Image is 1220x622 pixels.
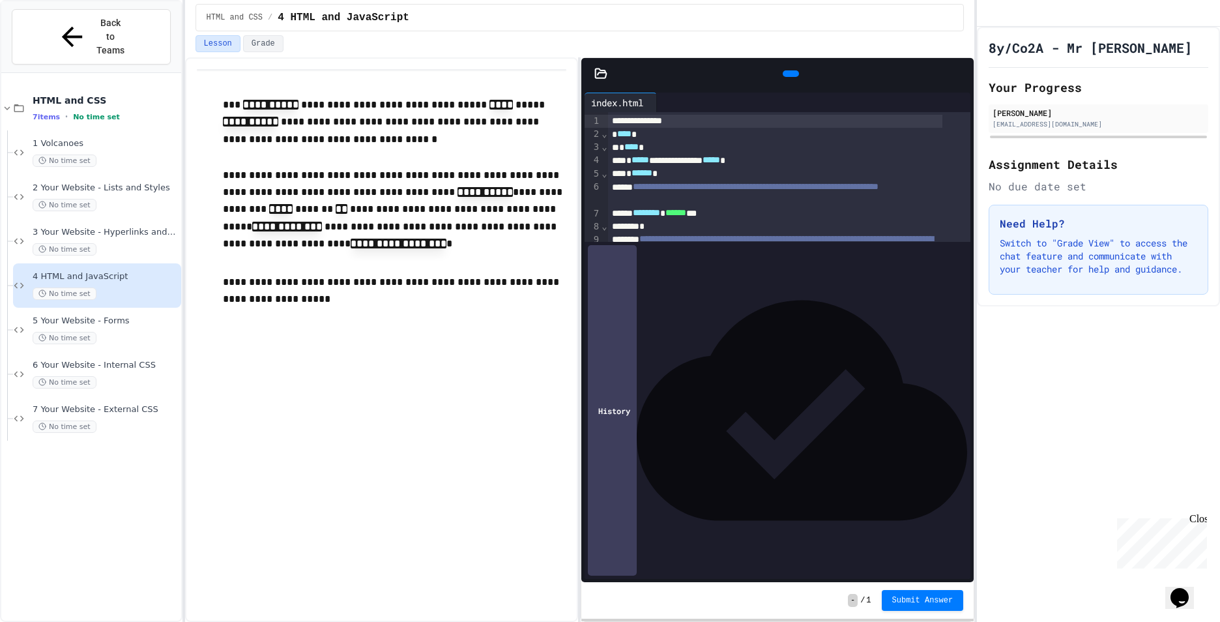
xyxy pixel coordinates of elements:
[33,376,96,389] span: No time set
[989,179,1208,194] div: No due date set
[993,119,1204,129] div: [EMAIL_ADDRESS][DOMAIN_NAME]
[33,227,179,238] span: 3 Your Website - Hyperlinks and Images
[33,360,179,371] span: 6 Your Website - Internal CSS
[33,316,179,327] span: 5 Your Website - Forms
[585,93,657,112] div: index.html
[33,288,96,300] span: No time set
[33,404,179,415] span: 7 Your Website - External CSS
[33,271,179,282] span: 4 HTML and JavaScript
[585,220,601,233] div: 8
[866,595,871,606] span: 1
[33,95,179,106] span: HTML and CSS
[33,138,179,149] span: 1 Volcanoes
[989,78,1208,96] h2: Your Progress
[1112,513,1207,569] iframe: chat widget
[585,141,601,154] div: 3
[601,221,607,231] span: Fold line
[588,245,637,576] div: History
[33,332,96,344] span: No time set
[601,128,607,139] span: Fold line
[882,590,964,611] button: Submit Answer
[33,155,96,167] span: No time set
[860,595,865,606] span: /
[993,107,1204,119] div: [PERSON_NAME]
[65,111,68,122] span: •
[243,35,283,52] button: Grade
[989,38,1192,57] h1: 8y/Co2A - Mr [PERSON_NAME]
[892,595,953,606] span: Submit Answer
[5,5,90,83] div: Chat with us now!Close
[33,243,96,256] span: No time set
[33,199,96,211] span: No time set
[33,113,60,121] span: 7 items
[585,115,601,128] div: 1
[585,154,601,167] div: 4
[585,233,601,273] div: 9
[989,155,1208,173] h2: Assignment Details
[585,181,601,207] div: 6
[33,183,179,194] span: 2 Your Website - Lists and Styles
[1000,216,1197,231] h3: Need Help?
[585,168,601,181] div: 5
[207,12,263,23] span: HTML and CSS
[33,421,96,433] span: No time set
[585,207,601,220] div: 7
[73,113,120,121] span: No time set
[585,128,601,141] div: 2
[1165,570,1207,609] iframe: chat widget
[268,12,272,23] span: /
[585,96,650,110] div: index.html
[95,16,126,57] span: Back to Teams
[601,141,607,152] span: Fold line
[278,10,409,25] span: 4 HTML and JavaScript
[1000,237,1197,276] p: Switch to "Grade View" to access the chat feature and communicate with your teacher for help and ...
[601,168,607,179] span: Fold line
[848,594,858,607] span: -
[196,35,240,52] button: Lesson
[12,9,171,65] button: Back to Teams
